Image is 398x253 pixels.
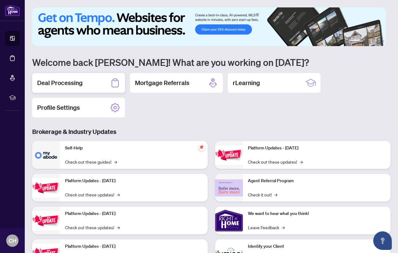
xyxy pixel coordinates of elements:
[300,158,303,165] span: →
[117,224,120,231] span: →
[248,191,277,198] a: Check it out!→
[362,40,365,42] button: 2
[198,144,205,151] span: pushpin
[32,178,60,198] img: Platform Updates - September 16, 2025
[248,158,303,165] a: Check out these updates!→
[65,178,203,184] p: Platform Updates - [DATE]
[117,191,120,198] span: →
[373,231,392,250] button: Open asap
[248,224,285,231] a: Leave Feedback→
[215,145,243,165] img: Platform Updates - June 23, 2025
[248,178,386,184] p: Agent Referral Program
[5,5,20,16] img: logo
[65,224,120,231] a: Check out these updates!→
[32,7,386,46] img: Slide 0
[32,211,60,230] img: Platform Updates - July 21, 2025
[32,141,60,169] img: Self-Help
[37,79,83,87] h2: Deal Processing
[248,145,386,152] p: Platform Updates - [DATE]
[9,236,16,245] span: CH
[65,158,117,165] a: Check out these guides!→
[350,40,360,42] button: 1
[65,145,203,152] p: Self-Help
[274,191,277,198] span: →
[215,207,243,234] img: We want to hear what you think!
[135,79,189,87] h2: Mortgage Referrals
[32,56,391,68] h1: Welcome back [PERSON_NAME]! What are you working on [DATE]?
[372,40,374,42] button: 4
[65,243,203,250] p: Platform Updates - [DATE]
[248,243,386,250] p: Identify your Client
[114,158,117,165] span: →
[65,210,203,217] p: Platform Updates - [DATE]
[65,191,120,198] a: Check out these updates!→
[282,224,285,231] span: →
[37,103,80,112] h2: Profile Settings
[382,40,384,42] button: 6
[233,79,260,87] h2: rLearning
[215,179,243,196] img: Agent Referral Program
[367,40,370,42] button: 3
[32,127,391,136] h3: Brokerage & Industry Updates
[248,210,386,217] p: We want to hear what you think!
[377,40,379,42] button: 5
